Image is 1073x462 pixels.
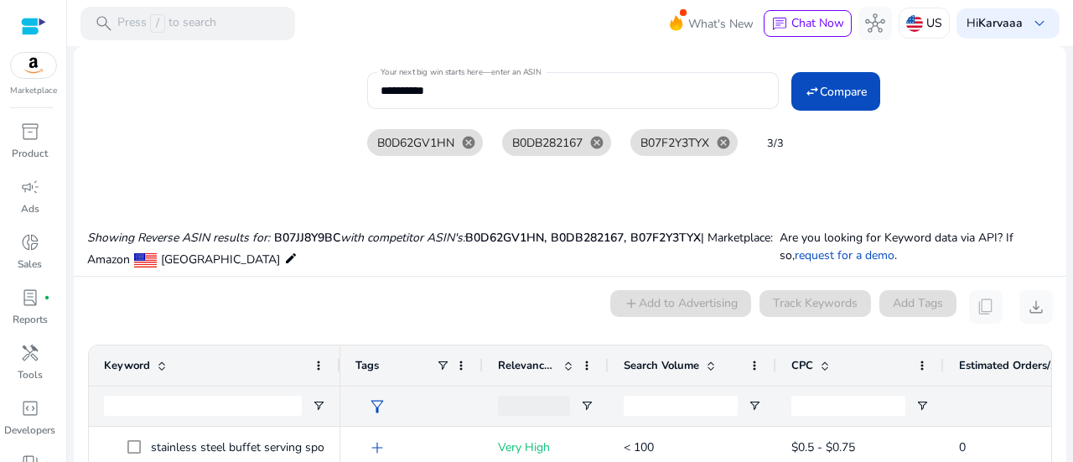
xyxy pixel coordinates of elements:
i: with competitor ASIN's: [340,230,465,246]
span: , [544,230,551,246]
p: Product [12,146,48,161]
span: B07F2Y3TYX [640,134,709,152]
i: Showing Reverse ASIN results for: [87,230,270,246]
span: / [150,14,165,33]
p: US [926,8,942,38]
b: Karvaaa [978,15,1023,31]
img: amazon.svg [11,53,56,78]
p: Sales [18,257,42,272]
span: B0DB282167 [551,230,630,246]
span: filter_alt [367,397,387,417]
p: Reports [13,312,48,327]
span: [GEOGRAPHIC_DATA] [161,252,280,267]
span: download [1026,297,1046,317]
span: add [367,438,387,458]
span: hub [865,13,885,34]
p: Hi [967,18,1023,29]
button: Open Filter Menu [748,399,761,413]
p: Ads [21,201,39,216]
img: us.svg [906,15,923,32]
button: chatChat Now [764,10,852,37]
button: Open Filter Menu [580,399,594,413]
span: Compare [820,83,867,101]
span: search [94,13,114,34]
span: Relevance Score [498,358,557,373]
span: campaign [20,177,40,197]
mat-hint: 3/3 [767,133,784,152]
mat-icon: cancel [454,135,483,150]
input: Keyword Filter Input [104,396,302,416]
button: hub [858,7,892,40]
button: Compare [791,72,880,111]
span: code_blocks [20,398,40,418]
span: Keyword [104,358,150,373]
span: Estimated Orders/Month [959,358,1060,373]
mat-label: Your next big win starts here—enter an ASIN [381,66,541,78]
p: Developers [4,423,55,438]
span: CPC [791,358,813,373]
span: lab_profile [20,288,40,308]
p: Marketplace [10,85,57,97]
span: handyman [20,343,40,363]
input: CPC Filter Input [791,396,905,416]
span: Search Volume [624,358,699,373]
mat-icon: edit [284,248,298,268]
span: B07F2Y3TYX [630,230,701,246]
span: What's New [688,9,754,39]
span: < 100 [624,439,654,455]
span: B0D62GV1HN [377,134,454,152]
p: Are you looking for Keyword data via API? If so, . [780,229,1053,264]
span: fiber_manual_record [44,294,50,301]
span: donut_small [20,232,40,252]
span: B07JJ8Y9BC [274,230,340,246]
span: B0D62GV1HN [465,230,551,246]
span: keyboard_arrow_down [1029,13,1050,34]
mat-icon: swap_horiz [805,84,820,99]
span: inventory_2 [20,122,40,142]
p: Tools [18,367,43,382]
span: B0DB282167 [512,134,583,152]
button: Open Filter Menu [915,399,929,413]
mat-icon: cancel [709,135,738,150]
span: chat [771,16,788,33]
input: Search Volume Filter Input [624,396,738,416]
a: request for a demo [795,247,894,263]
span: 0 [959,439,966,455]
span: Chat Now [791,15,844,31]
button: Open Filter Menu [312,399,325,413]
span: $0.5 - $0.75 [791,439,855,455]
mat-icon: cancel [583,135,611,150]
span: Tags [355,358,379,373]
span: , [624,230,630,246]
p: Press to search [117,14,216,33]
button: download [1019,290,1053,324]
